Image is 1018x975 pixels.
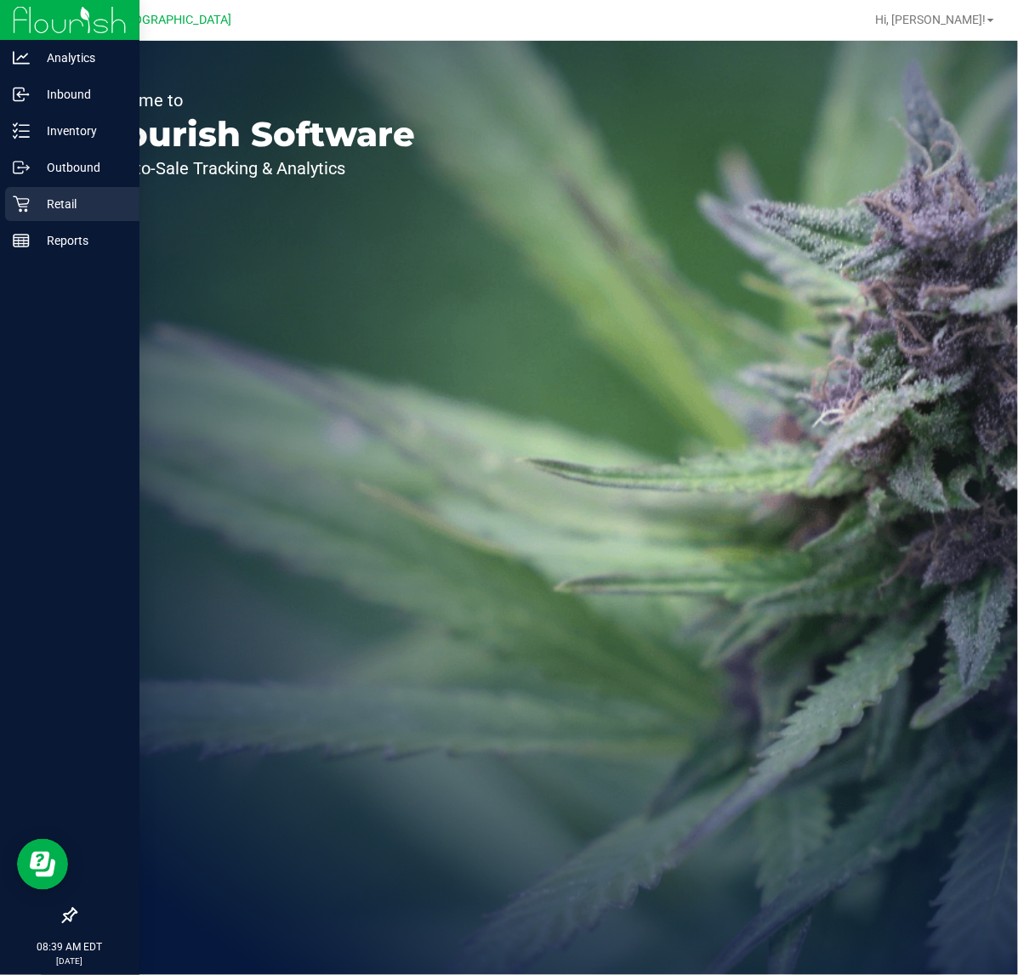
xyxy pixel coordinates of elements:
p: Inventory [30,121,132,141]
inline-svg: Outbound [13,159,30,176]
p: 08:39 AM EDT [8,939,132,955]
p: Inbound [30,84,132,105]
p: [DATE] [8,955,132,967]
p: Reports [30,230,132,251]
inline-svg: Analytics [13,49,30,66]
inline-svg: Inventory [13,122,30,139]
iframe: Resource center [17,839,68,890]
p: Flourish Software [92,117,415,151]
p: Seed-to-Sale Tracking & Analytics [92,160,415,177]
p: Welcome to [92,92,415,109]
p: Retail [30,194,132,214]
inline-svg: Reports [13,232,30,249]
span: [GEOGRAPHIC_DATA] [116,13,232,27]
span: Hi, [PERSON_NAME]! [875,13,986,26]
p: Outbound [30,157,132,178]
p: Analytics [30,48,132,68]
inline-svg: Inbound [13,86,30,103]
inline-svg: Retail [13,196,30,213]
